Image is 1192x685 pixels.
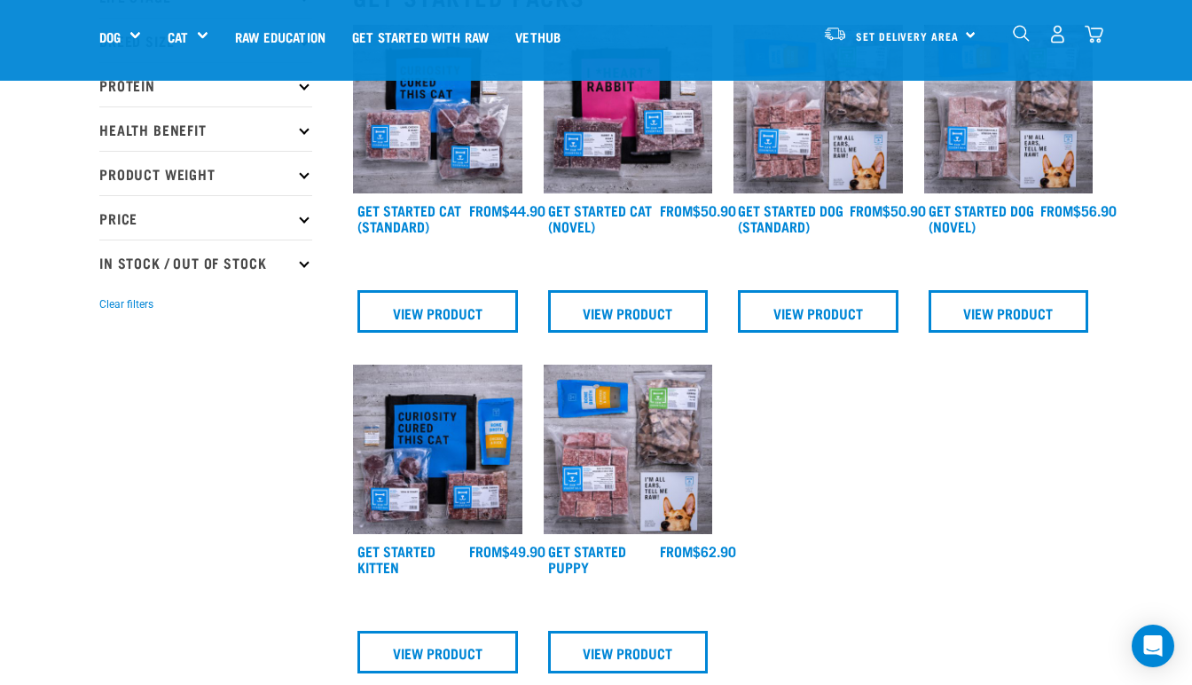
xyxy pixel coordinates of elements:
[856,33,959,39] span: Set Delivery Area
[548,290,709,333] a: View Product
[99,106,312,151] p: Health Benefit
[850,206,882,214] span: FROM
[548,631,709,673] a: View Product
[660,202,736,218] div: $50.90
[502,1,574,72] a: Vethub
[99,240,312,284] p: In Stock / Out Of Stock
[357,547,435,571] a: Get Started Kitten
[1048,25,1067,43] img: user.png
[1132,625,1174,667] div: Open Intercom Messenger
[99,151,312,195] p: Product Weight
[548,547,626,571] a: Get Started Puppy
[469,202,545,218] div: $44.90
[357,206,461,230] a: Get Started Cat (Standard)
[469,547,502,555] span: FROM
[660,206,693,214] span: FROM
[357,631,518,673] a: View Product
[660,543,736,559] div: $62.90
[99,296,153,312] button: Clear filters
[469,543,545,559] div: $49.90
[339,1,502,72] a: Get started with Raw
[738,290,898,333] a: View Product
[99,62,312,106] p: Protein
[823,26,847,42] img: van-moving.png
[99,27,121,47] a: Dog
[469,206,502,214] span: FROM
[168,27,188,47] a: Cat
[99,195,312,240] p: Price
[660,547,693,555] span: FROM
[733,25,903,194] img: NSP Dog Standard Update
[738,206,843,230] a: Get Started Dog (Standard)
[1085,25,1103,43] img: home-icon@2x.png
[544,25,713,194] img: Assortment Of Raw Essential Products For Cats Including, Pink And Black Tote Bag With "I *Heart* ...
[222,1,339,72] a: Raw Education
[544,365,713,534] img: NPS Puppy Update
[1040,202,1117,218] div: $56.90
[1013,25,1030,42] img: home-icon-1@2x.png
[1040,206,1073,214] span: FROM
[353,25,522,194] img: Assortment Of Raw Essential Products For Cats Including, Blue And Black Tote Bag With "Curiosity ...
[548,206,652,230] a: Get Started Cat (Novel)
[850,202,926,218] div: $50.90
[357,290,518,333] a: View Product
[924,25,1094,194] img: NSP Dog Novel Update
[353,365,522,534] img: NSP Kitten Update
[929,206,1034,230] a: Get Started Dog (Novel)
[929,290,1089,333] a: View Product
